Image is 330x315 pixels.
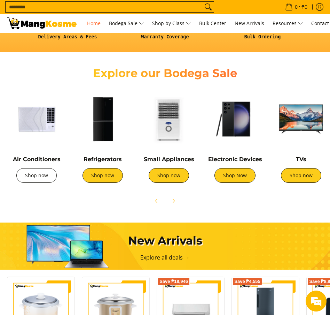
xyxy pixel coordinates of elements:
a: Bodega Sale [105,14,147,33]
a: Air Conditioners [13,156,61,163]
img: Refrigerators [73,89,132,149]
img: Mang Kosme: Your Home Appliances Warehouse Sale Partner! [7,17,77,29]
img: Small Appliances [139,89,198,149]
a: Shop by Class [149,14,194,33]
a: Small Appliances [144,156,194,163]
a: Bulk Center [196,14,230,33]
a: Shop now [16,168,57,183]
img: Air Conditioners [7,89,66,149]
span: Bodega Sale [109,19,144,28]
a: Shop now [82,168,123,183]
span: Shop by Class [152,19,191,28]
button: Previous [149,193,164,209]
a: TVs [296,156,306,163]
a: Shop Now [214,168,256,183]
a: New Arrivals [231,14,268,33]
span: Bulk Center [199,20,226,27]
span: Resources [273,19,303,28]
span: New Arrivals [235,20,264,27]
a: Shop now [149,168,189,183]
a: Shop now [281,168,321,183]
img: Electronic Devices [205,89,265,149]
span: ₱0 [300,5,308,9]
a: Electronic Devices [208,156,262,163]
a: Resources [269,14,306,33]
button: Search [203,2,214,12]
button: Next [166,193,181,209]
span: 0 [294,5,299,9]
a: Refrigerators [84,156,122,163]
span: • [283,3,309,11]
a: Explore all deals → [140,254,190,261]
span: Save ₱4,555 [234,279,260,284]
span: Save ₱18,946 [159,279,188,284]
a: Home [84,14,104,33]
h2: Explore our Bodega Sale [88,66,242,80]
span: Home [87,20,101,27]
